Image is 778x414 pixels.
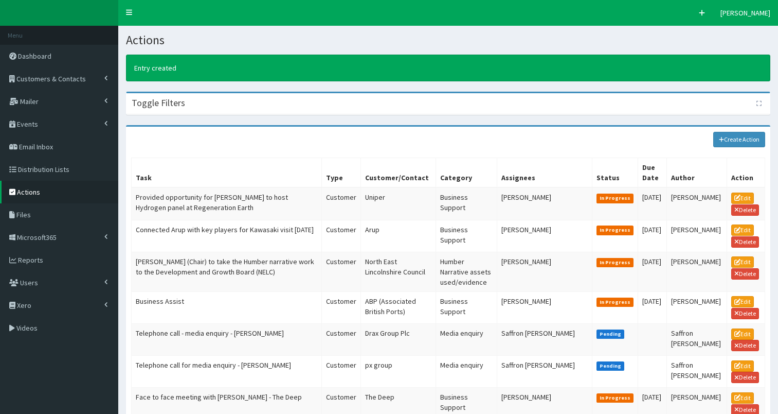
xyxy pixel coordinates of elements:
td: Customer [321,291,360,323]
td: [PERSON_NAME] [497,220,592,252]
th: Type [321,158,360,188]
a: Delete [731,372,759,383]
td: [DATE] [638,252,667,291]
span: Dashboard [18,51,51,61]
a: Delete [731,268,759,280]
a: Delete [731,236,759,248]
a: Edit [731,225,754,236]
a: Delete [731,340,759,351]
td: [PERSON_NAME] [666,291,727,323]
a: Edit [731,296,754,307]
td: [PERSON_NAME] [497,252,592,291]
span: Actions [17,187,40,197]
td: Customer [321,187,360,220]
a: Create Action [713,132,766,147]
td: [PERSON_NAME] [497,187,592,220]
td: Uniper [360,187,436,220]
h1: Actions [126,33,770,47]
td: Humber Narrative assets used/evidence [436,252,497,291]
td: [PERSON_NAME] (Chair) to take the Humber narrative work to the Development and Growth Board (NELC) [132,252,322,291]
th: Task [132,158,322,188]
a: Edit [731,360,754,372]
td: Arup [360,220,436,252]
span: In Progress [596,393,634,403]
span: Videos [16,323,38,333]
span: Xero [17,301,31,310]
th: Customer/Contact [360,158,436,188]
a: Delete [731,308,759,319]
h3: Toggle Filters [132,98,185,108]
span: Pending [596,361,625,371]
a: Edit [731,392,754,404]
th: Action [727,158,765,188]
th: Due Date [638,158,667,188]
td: Business Support [436,291,497,323]
td: Business Assist [132,291,322,323]
td: Saffron [PERSON_NAME] [666,323,727,355]
td: Media enquiry [436,356,497,388]
td: Business Support [436,187,497,220]
th: Author [666,158,727,188]
td: Provided opportunity for [PERSON_NAME] to host Hydrogen panel at Regeneration Earth [132,187,322,220]
a: Delete [731,204,759,216]
td: Customer [321,356,360,388]
span: Customers & Contacts [16,74,86,83]
span: Files [16,210,31,219]
td: Customer [321,220,360,252]
th: Status [592,158,638,188]
a: Edit [731,193,754,204]
td: [PERSON_NAME] [497,291,592,323]
td: Customer [321,323,360,355]
td: [PERSON_NAME] [666,220,727,252]
td: Saffron [PERSON_NAME] [666,356,727,388]
td: ABP (Associated British Ports) [360,291,436,323]
td: Saffron [PERSON_NAME] [497,356,592,388]
td: Customer [321,252,360,291]
span: Microsoft365 [17,233,57,242]
th: Assignees [497,158,592,188]
span: Mailer [20,97,39,106]
td: North East Lincolnshire Council [360,252,436,291]
td: Connected Arup with key players for Kawasaki visit [DATE] [132,220,322,252]
td: Business Support [436,220,497,252]
a: Edit [731,329,754,340]
td: Telephone call for media enquiry - [PERSON_NAME] [132,356,322,388]
span: In Progress [596,258,634,267]
td: Saffron [PERSON_NAME] [497,323,592,355]
span: Reports [18,255,43,265]
span: Pending [596,330,625,339]
td: [PERSON_NAME] [666,252,727,291]
td: Telephone call - media enquiry - [PERSON_NAME] [132,323,322,355]
span: In Progress [596,298,634,307]
td: [DATE] [638,291,667,323]
span: In Progress [596,226,634,235]
td: Drax Group Plc [360,323,436,355]
span: Events [17,119,38,129]
span: Users [20,278,38,287]
a: Edit [731,256,754,268]
td: [PERSON_NAME] [666,187,727,220]
td: Media enquiry [436,323,497,355]
span: Email Inbox [19,142,53,151]
td: [DATE] [638,220,667,252]
span: [PERSON_NAME] [720,8,770,18]
td: [DATE] [638,187,667,220]
div: Entry created [126,55,770,81]
span: Distribution Lists [18,165,69,174]
span: In Progress [596,194,634,203]
td: px group [360,356,436,388]
th: Category [436,158,497,188]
